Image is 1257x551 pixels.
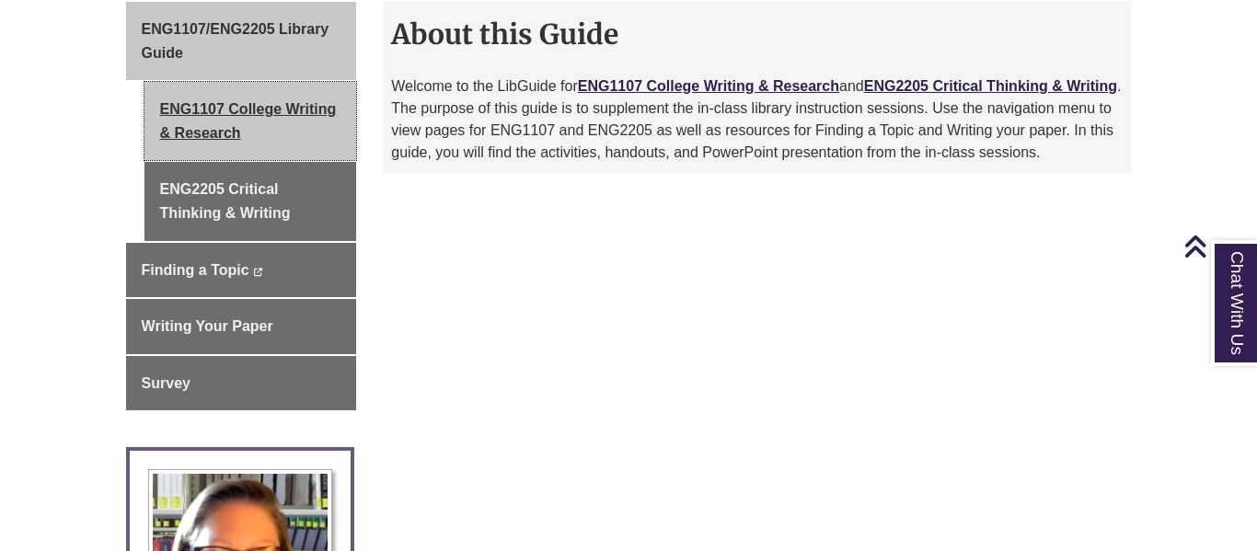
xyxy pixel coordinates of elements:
[144,162,357,240] a: ENG2205 Critical Thinking & Writing
[391,75,1124,164] p: Welcome to the LibGuide for and . The purpose of this guide is to supplement the in-class library...
[142,21,329,61] span: ENG1107/ENG2205 Library Guide
[142,318,273,334] span: Writing Your Paper
[126,243,357,298] a: Finding a Topic
[142,375,190,391] span: Survey
[253,268,263,276] i: This link opens in a new window
[142,262,249,278] span: Finding a Topic
[1183,234,1252,258] a: Back to Top
[384,11,1131,57] h2: About this Guide
[126,356,357,411] a: Survey
[126,2,357,410] div: Guide Page Menu
[864,78,1117,94] a: ENG2205 Critical Thinking & Writing
[578,78,839,94] a: ENG1107 College Writing & Research
[126,2,357,80] a: ENG1107/ENG2205 Library Guide
[144,82,357,160] a: ENG1107 College Writing & Research
[126,299,357,354] a: Writing Your Paper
